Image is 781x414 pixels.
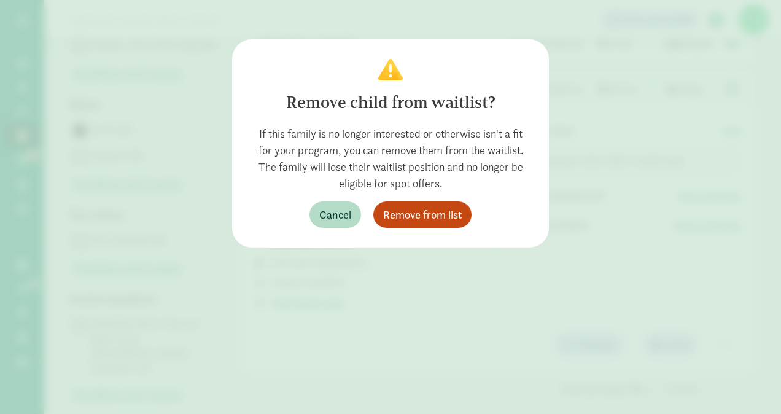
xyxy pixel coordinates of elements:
[373,201,472,228] button: Remove from list
[378,59,403,80] img: Confirm
[383,206,462,223] span: Remove from list
[309,201,361,228] button: Cancel
[252,90,529,115] div: Remove child from waitlist?
[319,206,351,223] span: Cancel
[252,125,529,192] div: If this family is no longer interested or otherwise isn't a fit for your program, you can remove ...
[720,355,781,414] iframe: Chat Widget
